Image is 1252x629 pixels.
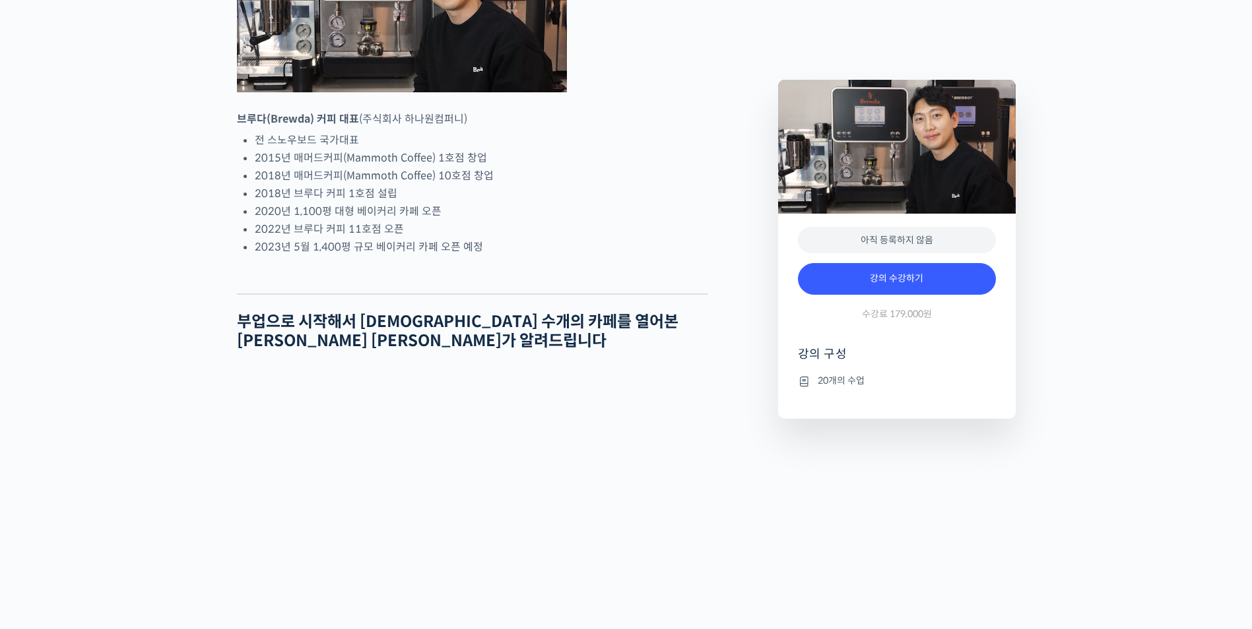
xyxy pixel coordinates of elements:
li: 2022년 브루다 커피 11호점 오픈 [255,220,708,238]
li: 2023년 5월 1,400평 규모 베이커리 카페 오픈 예정 [255,238,708,256]
a: 대화 [87,418,170,451]
span: 설정 [204,438,220,448]
a: 강의 수강하기 [798,263,996,295]
li: 2015년 매머드커피(Mammoth Coffee) 1호점 창업 [255,149,708,167]
p: (주식회사 하나원컴퍼니) [237,110,708,128]
li: 전 스노우보드 국가대표 [255,131,708,149]
span: 홈 [42,438,49,448]
span: 대화 [121,438,137,449]
h4: 강의 구성 [798,346,996,373]
a: 홈 [4,418,87,451]
a: 설정 [170,418,253,451]
li: 2018년 매머드커피(Mammoth Coffee) 10호점 창업 [255,167,708,185]
li: 2018년 브루다 커피 1호점 설립 [255,185,708,202]
span: 수강료 179,000원 [862,308,932,320]
h2: 부업으로 시작해서 [DEMOGRAPHIC_DATA] 수개의 카페를 열어본 [PERSON_NAME] [PERSON_NAME]가 알려드립니다 [237,313,708,351]
strong: 브루다(Brewda) 커피 대표 [237,112,359,126]
li: 20개의 수업 [798,373,996,389]
li: 2020년 1,100평 대형 베이커리 카페 오픈 [255,202,708,220]
div: 아직 등록하지 않음 [798,227,996,254]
